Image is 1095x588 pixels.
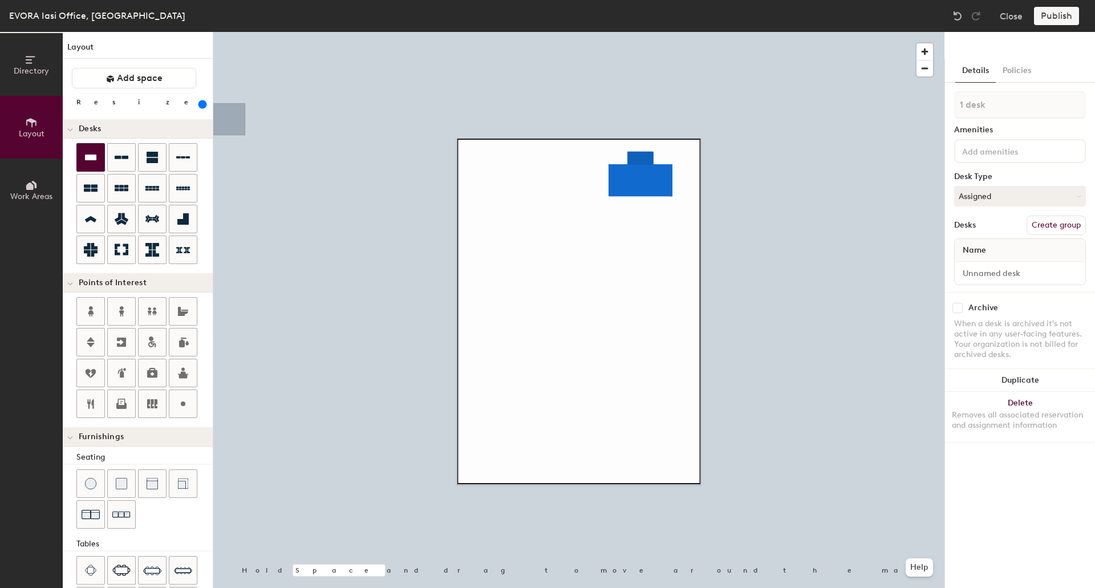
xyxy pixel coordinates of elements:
[906,558,933,577] button: Help
[970,10,982,22] img: Redo
[14,66,49,76] span: Directory
[10,192,52,201] span: Work Areas
[138,469,167,498] button: Couch (middle)
[952,410,1088,431] div: Removes all associated reservation and assignment information
[72,68,196,88] button: Add space
[116,478,127,489] img: Cushion
[954,221,976,230] div: Desks
[1000,7,1023,25] button: Close
[79,124,101,133] span: Desks
[957,240,992,261] span: Name
[76,500,105,529] button: Couch (x2)
[945,392,1095,442] button: DeleteRemoves all associated reservation and assignment information
[177,478,189,489] img: Couch (corner)
[117,72,163,84] span: Add space
[9,9,185,23] div: EVORA Iasi Office, [GEOGRAPHIC_DATA]
[107,556,136,585] button: Six seat table
[174,561,192,579] img: Ten seat table
[143,561,161,579] img: Eight seat table
[954,172,1086,181] div: Desk Type
[112,506,131,524] img: Couch (x3)
[169,469,197,498] button: Couch (corner)
[968,303,998,313] div: Archive
[76,451,213,464] div: Seating
[945,369,1095,392] button: Duplicate
[138,556,167,585] button: Eight seat table
[952,10,963,22] img: Undo
[955,59,996,83] button: Details
[107,500,136,529] button: Couch (x3)
[76,538,213,550] div: Tables
[1027,216,1086,235] button: Create group
[85,565,96,576] img: Four seat table
[960,144,1062,157] input: Add amenities
[996,59,1038,83] button: Policies
[147,478,158,489] img: Couch (middle)
[82,505,100,524] img: Couch (x2)
[63,41,213,59] h1: Layout
[954,125,1086,135] div: Amenities
[107,469,136,498] button: Cushion
[76,469,105,498] button: Stool
[76,98,202,107] div: Resize
[19,129,44,139] span: Layout
[957,265,1083,281] input: Unnamed desk
[76,556,105,585] button: Four seat table
[79,278,147,287] span: Points of Interest
[954,319,1086,360] div: When a desk is archived it's not active in any user-facing features. Your organization is not bil...
[79,432,124,441] span: Furnishings
[169,556,197,585] button: Ten seat table
[85,478,96,489] img: Stool
[112,565,131,576] img: Six seat table
[954,186,1086,206] button: Assigned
